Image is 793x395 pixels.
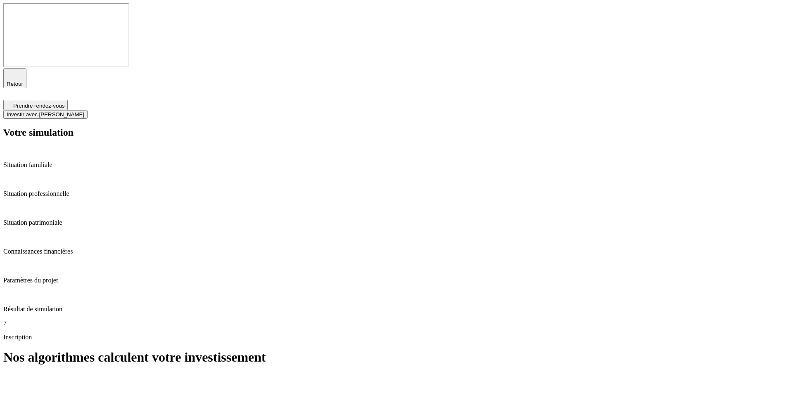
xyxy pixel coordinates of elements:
[3,350,790,365] h1: Nos algorithmes calculent votre investissement
[3,190,790,197] p: Situation professionnelle
[3,68,26,88] button: Retour
[7,111,84,118] span: Investir avec [PERSON_NAME]
[3,248,790,255] p: Connaissances financières
[3,161,790,169] p: Situation familiale
[3,100,68,110] button: Prendre rendez-vous
[3,277,790,284] p: Paramètres du projet
[13,103,64,109] span: Prendre rendez-vous
[7,81,23,87] span: Retour
[3,320,790,327] p: 7
[3,306,790,313] p: Résultat de simulation
[3,110,88,119] button: Investir avec [PERSON_NAME]
[3,219,790,226] p: Situation patrimoniale
[3,127,790,138] h2: Votre simulation
[3,334,790,341] p: Inscription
